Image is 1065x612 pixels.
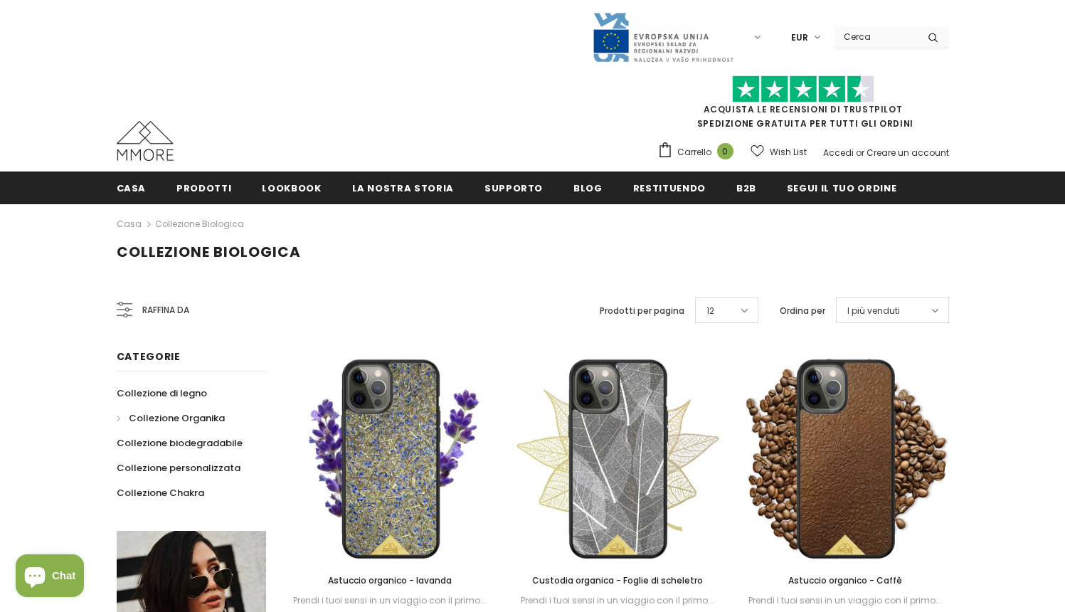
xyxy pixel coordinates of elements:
a: Creare un account [867,147,949,159]
a: Blog [573,172,603,204]
span: Restituendo [633,181,706,195]
span: Collezione Chakra [117,486,204,500]
span: Collezione biodegradabile [117,436,243,450]
span: Categorie [117,349,181,364]
span: I più venduti [847,304,900,318]
span: Collezione personalizzata [117,461,240,475]
div: Prendi i tuoi sensi in un viaggio con il primo... [742,593,948,608]
a: Segui il tuo ordine [787,172,896,204]
img: Fidati di Pilot Stars [732,75,874,103]
span: La nostra storia [352,181,454,195]
span: Casa [117,181,147,195]
span: Carrello [677,145,711,159]
a: Accedi [823,147,854,159]
span: Raffina da [142,302,189,318]
span: EUR [791,31,808,45]
a: La nostra storia [352,172,454,204]
a: Wish List [751,139,807,164]
a: Collezione Organika [117,406,225,431]
a: Custodia organica - Foglie di scheletro [514,573,721,589]
a: Lookbook [262,172,321,204]
label: Prodotti per pagina [600,304,684,318]
span: Lookbook [262,181,321,195]
label: Ordina per [780,304,825,318]
a: Casa [117,216,142,233]
a: B2B [736,172,756,204]
a: supporto [484,172,543,204]
div: Prendi i tuoi sensi in un viaggio con il primo... [287,593,494,608]
span: Collezione di legno [117,386,207,400]
span: or [856,147,864,159]
span: Astuccio organico - lavanda [328,574,452,586]
a: Casa [117,172,147,204]
a: Collezione Chakra [117,480,204,505]
span: Prodotti [176,181,231,195]
span: Custodia organica - Foglie di scheletro [532,574,703,586]
span: Collezione biologica [117,242,301,262]
a: Acquista le recensioni di TrustPilot [704,103,903,115]
div: Prendi i tuoi sensi in un viaggio con il primo... [514,593,721,608]
a: Astuccio organico - lavanda [287,573,494,589]
a: Restituendo [633,172,706,204]
a: Javni Razpis [592,31,734,43]
inbox-online-store-chat: Shopify online store chat [11,554,88,601]
a: Collezione biodegradabile [117,431,243,455]
span: 0 [717,143,733,159]
input: Search Site [835,26,917,47]
img: Javni Razpis [592,11,734,63]
img: Casi MMORE [117,121,174,161]
a: Prodotti [176,172,231,204]
span: Astuccio organico - Caffè [788,574,902,586]
a: Collezione personalizzata [117,455,240,480]
a: Collezione di legno [117,381,207,406]
span: SPEDIZIONE GRATUITA PER TUTTI GLI ORDINI [657,82,949,130]
span: Blog [573,181,603,195]
span: Segui il tuo ordine [787,181,896,195]
span: B2B [736,181,756,195]
a: Collezione biologica [155,218,244,230]
span: supporto [484,181,543,195]
span: 12 [706,304,714,318]
span: Wish List [770,145,807,159]
a: Astuccio organico - Caffè [742,573,948,589]
a: Carrello 0 [657,142,741,163]
span: Collezione Organika [129,411,225,425]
